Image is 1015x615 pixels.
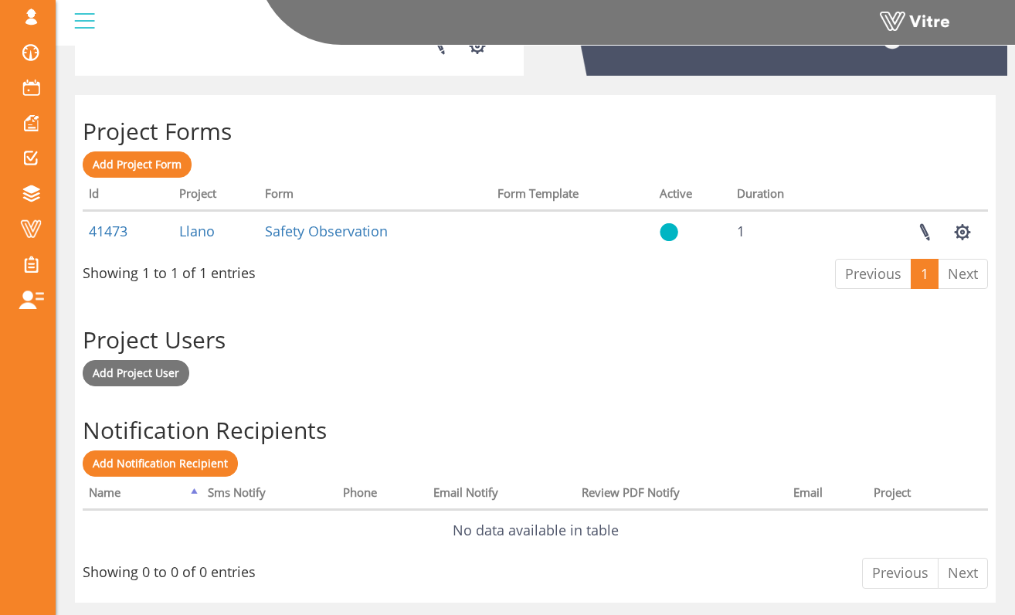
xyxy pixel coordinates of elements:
[83,417,988,443] h2: Notification Recipients
[179,222,215,240] a: Llano
[835,259,911,290] a: Previous
[83,327,988,352] h2: Project Users
[83,556,256,583] div: Showing 0 to 0 of 0 entries
[787,481,868,510] th: Email
[93,456,228,471] span: Add Notification Recipient
[83,257,256,284] div: Showing 1 to 1 of 1 entries
[83,450,238,477] a: Add Notification Recipient
[731,182,835,211] th: Duration
[337,481,427,510] th: Phone
[491,182,653,211] th: Form Template
[83,151,192,178] a: Add Project Form
[259,182,491,211] th: Form
[93,365,179,380] span: Add Project User
[575,481,786,510] th: Review PDF Notify
[83,360,189,386] a: Add Project User
[653,182,731,211] th: Active
[83,481,202,510] th: Name: activate to sort column descending
[83,118,988,144] h2: Project Forms
[938,259,988,290] a: Next
[93,157,182,172] span: Add Project Form
[862,558,939,589] a: Previous
[867,481,964,510] th: Project
[911,259,939,290] a: 1
[265,222,388,240] a: Safety Observation
[660,223,678,242] img: yes
[83,182,173,211] th: Id
[938,558,988,589] a: Next
[89,222,127,240] a: 41473
[427,481,575,510] th: Email Notify
[173,182,260,211] th: Project
[202,481,338,510] th: Sms Notify
[83,510,988,552] td: No data available in table
[731,211,835,253] td: 1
